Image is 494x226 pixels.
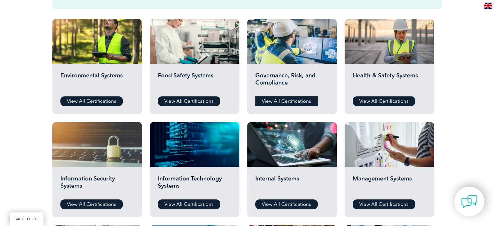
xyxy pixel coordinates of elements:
[158,72,231,91] h2: Food Safety Systems
[353,175,426,194] h2: Management Systems
[461,193,477,210] img: contact-chat.png
[60,199,123,209] a: View All Certifications
[60,175,134,194] h2: Information Security Systems
[255,199,318,209] a: View All Certifications
[158,175,231,194] h2: Information Technology Systems
[484,3,492,9] img: en
[255,72,329,91] h2: Governance, Risk, and Compliance
[60,96,123,106] a: View All Certifications
[60,72,134,91] h2: Environmental Systems
[158,199,220,209] a: View All Certifications
[353,72,426,91] h2: Health & Safety Systems
[10,212,44,226] a: BACK TO TOP
[353,199,415,209] a: View All Certifications
[255,175,329,194] h2: Internal Systems
[255,96,318,106] a: View All Certifications
[158,96,220,106] a: View All Certifications
[353,96,415,106] a: View All Certifications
